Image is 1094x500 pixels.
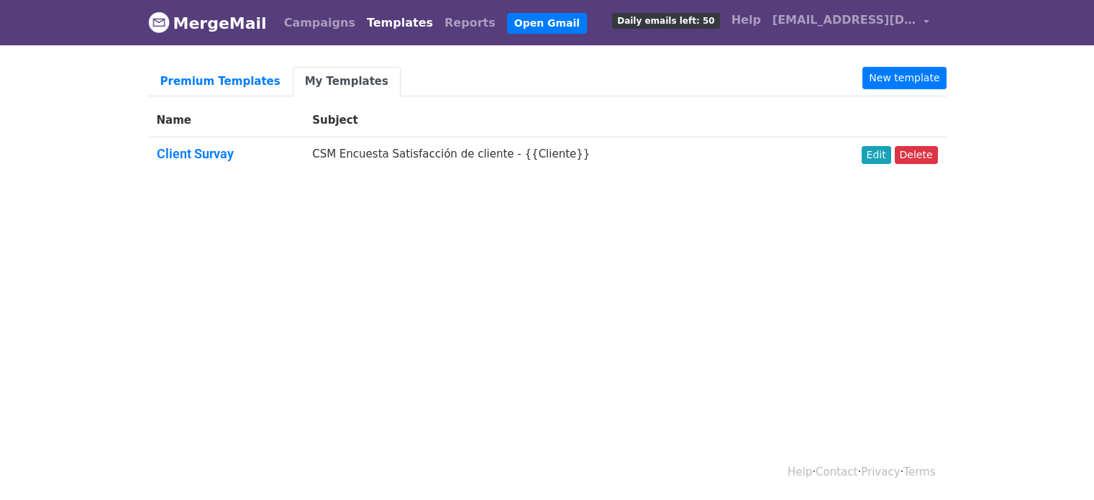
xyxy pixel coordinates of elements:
a: Edit [862,146,891,164]
a: Help [788,465,812,478]
a: Client Survay [157,146,234,161]
a: Reports [439,9,501,37]
a: New template [862,67,946,89]
span: Daily emails left: 50 [612,13,719,29]
a: MergeMail [148,8,267,38]
a: Premium Templates [148,67,293,96]
img: MergeMail logo [148,12,170,33]
a: Delete [895,146,938,164]
a: Terms [903,465,935,478]
td: CSM Encuesta Satisfacción de cliente - {{Cliente}} [304,137,791,176]
th: Name [148,104,304,137]
a: [EMAIL_ADDRESS][DOMAIN_NAME] [767,6,935,40]
th: Subject [304,104,791,137]
span: [EMAIL_ADDRESS][DOMAIN_NAME] [772,12,916,29]
a: Open Gmail [507,13,587,34]
a: Help [726,6,767,35]
a: Templates [361,9,439,37]
a: My Templates [293,67,401,96]
a: Privacy [861,465,900,478]
a: Daily emails left: 50 [606,6,725,35]
a: Campaigns [278,9,361,37]
a: Contact [816,465,857,478]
